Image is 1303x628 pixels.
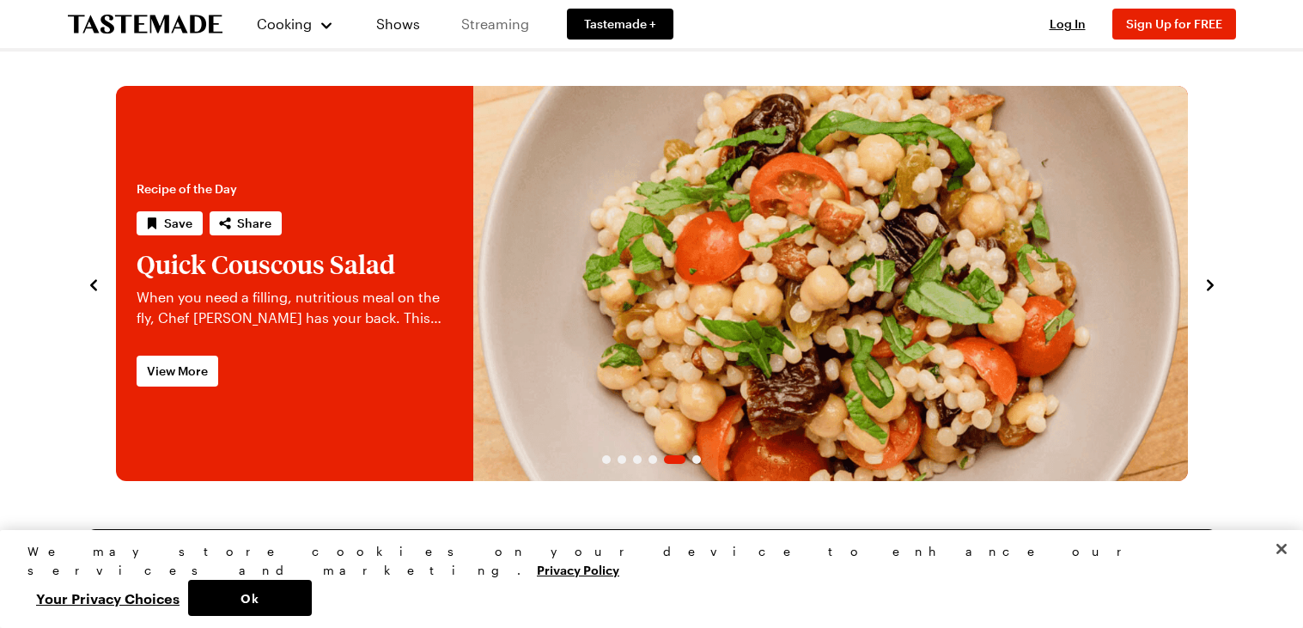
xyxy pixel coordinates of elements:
div: Privacy [27,542,1261,616]
span: Go to slide 3 [633,455,642,464]
a: Tastemade + [567,9,673,40]
button: Share [210,211,282,235]
span: Go to slide 5 [664,455,685,464]
a: To Tastemade Home Page [68,15,222,34]
button: Sign Up for FREE [1112,9,1236,40]
button: Cooking [257,3,335,45]
div: 5 / 6 [116,86,1188,481]
span: Cooking [257,15,312,32]
button: navigate to next item [1202,273,1219,294]
span: Go to slide 1 [602,455,611,464]
button: navigate to previous item [85,273,102,294]
span: Sign Up for FREE [1126,16,1222,31]
button: Close [1263,530,1300,568]
button: Log In [1033,15,1102,33]
a: View More [137,356,218,387]
span: Share [237,215,271,232]
span: Go to slide 6 [692,455,701,464]
div: We may store cookies on your device to enhance our services and marketing. [27,542,1261,580]
span: View More [147,363,208,380]
span: Save [164,215,192,232]
button: Ok [188,580,312,616]
span: Go to slide 4 [648,455,657,464]
a: More information about your privacy, opens in a new tab [537,561,619,577]
button: Your Privacy Choices [27,580,188,616]
span: Go to slide 2 [618,455,626,464]
span: Tastemade + [584,15,656,33]
span: Log In [1050,16,1086,31]
button: Save recipe [137,211,203,235]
